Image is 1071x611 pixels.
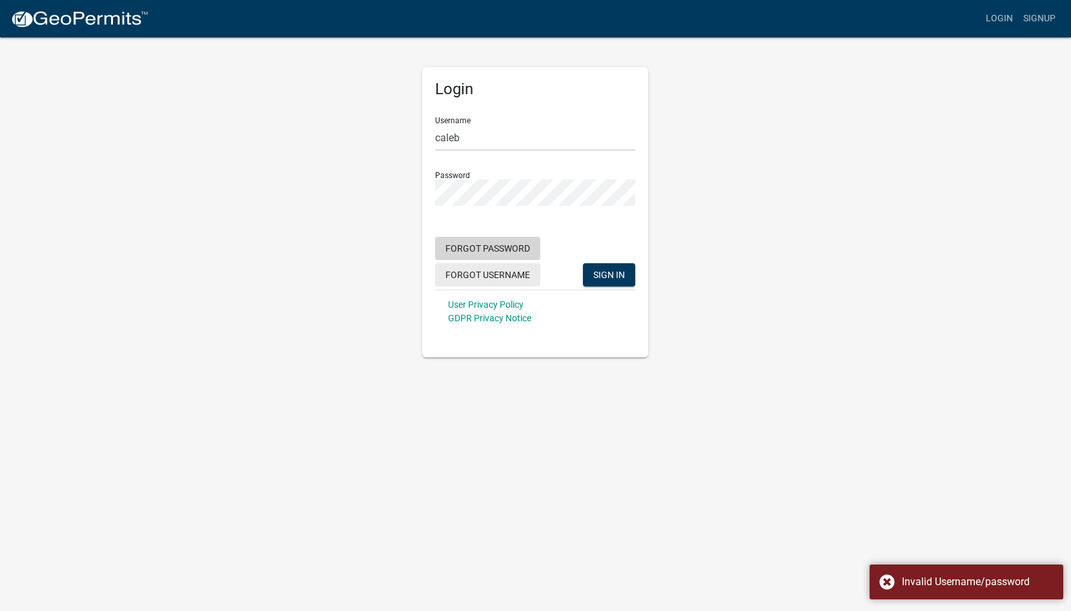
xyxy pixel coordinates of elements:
button: Forgot Password [435,237,540,260]
a: User Privacy Policy [448,299,524,310]
button: SIGN IN [583,263,635,286]
button: Forgot Username [435,263,540,286]
span: SIGN IN [593,269,625,279]
h5: Login [435,80,635,99]
a: Signup [1018,6,1061,31]
div: Invalid Username/password [902,574,1054,590]
a: Login [981,6,1018,31]
a: GDPR Privacy Notice [448,313,531,323]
